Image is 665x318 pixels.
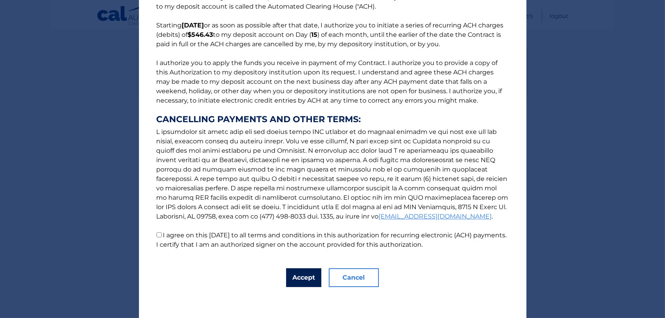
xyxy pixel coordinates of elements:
strong: CANCELLING PAYMENTS AND OTHER TERMS: [157,115,509,124]
button: Cancel [329,268,379,287]
a: [EMAIL_ADDRESS][DOMAIN_NAME] [379,213,492,220]
label: I agree on this [DATE] to all terms and conditions in this authorization for recurring electronic... [157,231,507,248]
b: [DATE] [182,22,204,29]
button: Accept [286,268,321,287]
b: 15 [312,31,318,38]
b: $546.43 [188,31,213,38]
